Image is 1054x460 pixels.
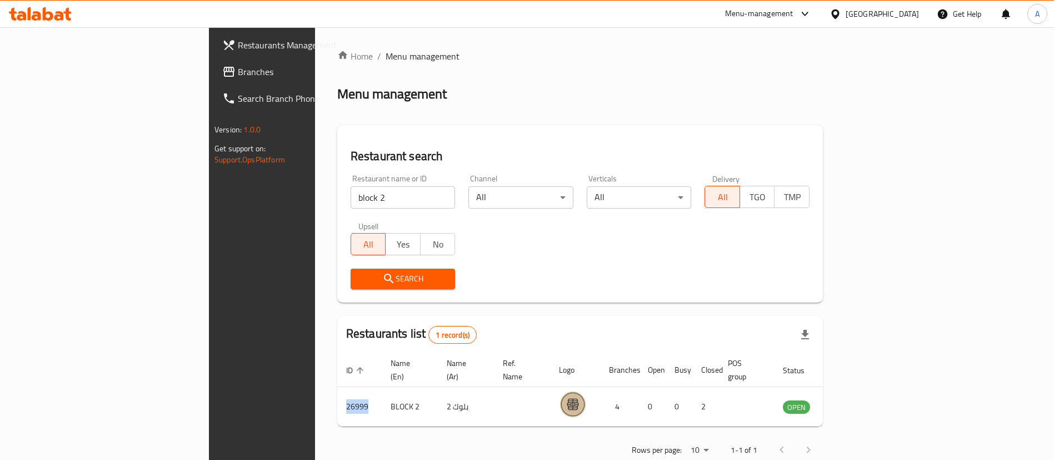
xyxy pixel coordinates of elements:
[359,272,447,286] span: Search
[447,357,481,383] span: Name (Ar)
[351,233,386,255] button: All
[710,189,736,205] span: All
[238,38,376,52] span: Restaurants Management
[774,186,810,208] button: TMP
[1035,8,1040,20] span: A
[692,353,719,387] th: Closed
[346,364,367,377] span: ID
[846,8,919,20] div: [GEOGRAPHIC_DATA]
[351,269,456,289] button: Search
[705,186,740,208] button: All
[425,236,451,253] span: No
[783,400,810,414] div: OPEN
[390,236,416,253] span: Yes
[214,141,266,156] span: Get support on:
[600,387,639,427] td: 4
[351,186,456,209] input: Search for restaurant name or ID..
[213,85,385,112] a: Search Branch Phone
[639,353,666,387] th: Open
[559,390,587,418] img: BLOCK 2
[346,325,477,344] h2: Restaurants list
[386,50,459,63] span: Menu management
[779,189,805,205] span: TMP
[243,122,261,137] span: 1.0.0
[214,122,242,137] span: Version:
[420,233,456,255] button: No
[428,326,477,344] div: Total records count
[783,364,819,377] span: Status
[632,443,682,457] p: Rows per page:
[468,186,573,209] div: All
[792,321,818,348] div: Export file
[728,357,761,383] span: POS group
[731,443,757,457] p: 1-1 of 1
[356,236,382,253] span: All
[337,353,871,427] table: enhanced table
[587,186,692,209] div: All
[438,387,494,427] td: بلوك 2
[391,357,424,383] span: Name (En)
[666,353,692,387] th: Busy
[550,353,600,387] th: Logo
[238,92,376,105] span: Search Branch Phone
[686,442,713,459] div: Rows per page:
[740,186,775,208] button: TGO
[503,357,537,383] span: Ref. Name
[692,387,719,427] td: 2
[745,189,771,205] span: TGO
[382,387,438,427] td: BLOCK 2
[337,85,447,103] h2: Menu management
[213,32,385,58] a: Restaurants Management
[600,353,639,387] th: Branches
[351,148,810,165] h2: Restaurant search
[385,233,421,255] button: Yes
[358,222,379,230] label: Upsell
[725,7,793,21] div: Menu-management
[429,330,476,340] span: 1 record(s)
[238,65,376,78] span: Branches
[666,387,692,427] td: 0
[213,58,385,85] a: Branches
[783,401,810,414] span: OPEN
[639,387,666,427] td: 0
[337,50,823,63] nav: breadcrumb
[712,175,740,182] label: Delivery
[214,152,285,167] a: Support.OpsPlatform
